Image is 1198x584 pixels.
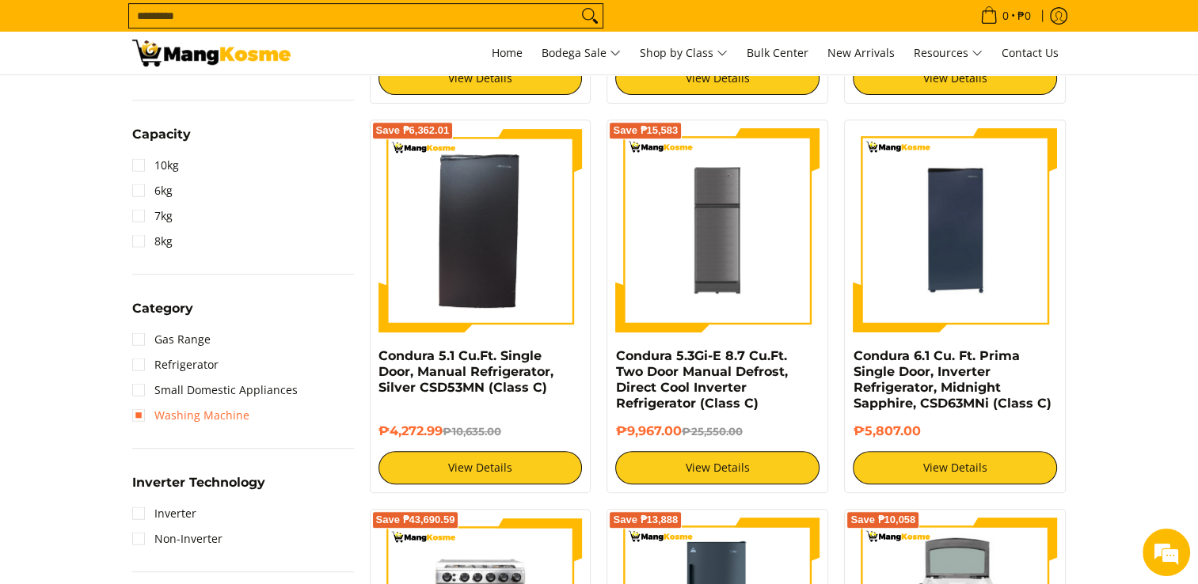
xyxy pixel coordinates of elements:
h6: ₱5,807.00 [853,423,1057,439]
span: Home [492,45,523,60]
span: Save ₱6,362.01 [376,126,450,135]
a: View Details [615,62,820,95]
a: 7kg [132,203,173,229]
del: ₱10,635.00 [443,425,501,438]
a: Condura 5.1 Cu.Ft. Single Door, Manual Refrigerator, Silver CSD53MN (Class C) [378,348,553,395]
a: Gas Range [132,327,211,352]
span: • [976,7,1036,25]
span: Save ₱13,888 [613,515,678,525]
span: Contact Us [1002,45,1059,60]
a: View Details [378,451,583,484]
span: Save ₱43,690.59 [376,515,455,525]
summary: Open [132,476,265,501]
span: Bulk Center [747,45,808,60]
span: Shop by Class [640,44,728,63]
span: ₱0 [1015,10,1033,21]
a: View Details [615,451,820,484]
span: 0 [1000,10,1011,21]
h6: ₱9,967.00 [615,423,820,439]
nav: Main Menu [306,32,1067,74]
span: Inverter Technology [132,476,265,489]
span: Save ₱10,058 [850,515,915,525]
a: Bodega Sale [534,32,629,74]
a: New Arrivals [820,32,903,74]
span: Resources [914,44,983,63]
summary: Open [132,302,193,327]
a: 6kg [132,178,173,203]
img: condura-6.3-cubic-feet-prima-single-door-inverter-refrigerator-full-view-mang-kosme [853,131,1057,330]
img: Class C Home &amp; Business Appliances: Up to 70% Off l Mang Kosme [132,40,291,66]
a: Inverter [132,501,196,526]
a: Contact Us [994,32,1067,74]
h6: ₱4,272.99 [378,423,583,439]
a: Condura 6.1 Cu. Ft. Prima Single Door, Inverter Refrigerator, Midnight Sapphire, CSD63MNi (Class C) [853,348,1051,411]
img: Condura 5.3Gi-E 8.7 Cu.Ft. Two Door Manual Defrost, Direct Cool Inverter Refrigerator (Class C) [615,129,820,332]
a: Condura 5.3Gi-E 8.7 Cu.Ft. Two Door Manual Defrost, Direct Cool Inverter Refrigerator (Class C) [615,348,787,411]
a: Washing Machine [132,403,249,428]
a: Bulk Center [739,32,816,74]
span: New Arrivals [827,45,895,60]
del: ₱25,550.00 [681,425,742,438]
span: Category [132,302,193,315]
a: 10kg [132,153,179,178]
a: View Details [378,62,583,95]
a: Home [484,32,531,74]
button: Search [577,4,603,28]
a: 8kg [132,229,173,254]
a: Small Domestic Appliances [132,377,298,403]
a: View Details [853,451,1057,484]
span: Capacity [132,128,191,141]
a: Non-Inverter [132,526,222,552]
summary: Open [132,128,191,153]
a: Refrigerator [132,352,219,377]
a: View Details [853,62,1057,95]
span: Save ₱15,583 [613,126,678,135]
a: Shop by Class [632,32,736,74]
img: Condura 5.1 Cu.Ft. Single Door, Manual Refrigerator, Silver CSD53MN (Class C) [378,128,583,332]
span: Bodega Sale [542,44,621,63]
a: Resources [906,32,991,74]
